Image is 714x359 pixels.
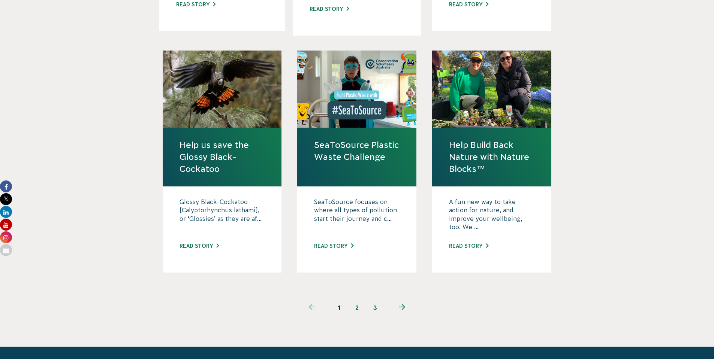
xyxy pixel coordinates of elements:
ul: Pagination [294,299,421,317]
a: SeaToSource Plastic Waste Challenge [314,139,400,163]
a: 3 [366,299,384,317]
p: A fun new way to take action for nature, and improve your wellbeing, too! We ... [449,198,534,235]
a: Read story [310,6,349,12]
a: Read story [180,243,219,249]
a: Help us save the Glossy Black-Cockatoo [180,139,265,175]
a: Read story [314,243,353,249]
a: 2 [348,299,366,317]
a: Next page [384,299,421,317]
a: Read story [449,243,488,249]
span: 1 [330,299,348,317]
p: SeaToSource focuses on where all types of pollution start their journey and c... [314,198,400,235]
a: Help Build Back Nature with Nature Blocks™ [449,139,534,175]
a: Read story [176,1,216,7]
p: Glossy Black-Cockatoo [Calyptorhynchus lathami], or ‘Glossies’ as they are af... [180,198,265,235]
a: Read story [449,1,488,7]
